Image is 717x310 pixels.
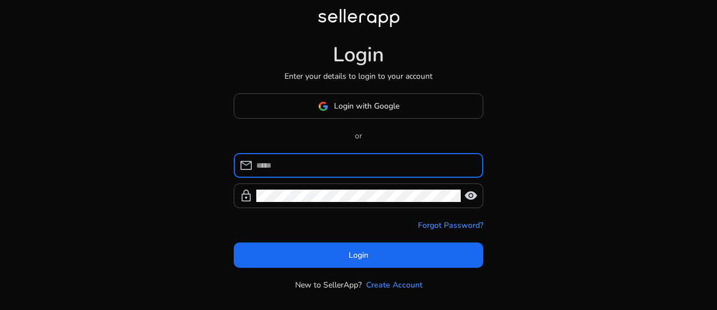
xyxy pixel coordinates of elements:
p: New to SellerApp? [295,279,362,291]
span: lock [239,189,253,203]
button: Login [234,242,483,268]
span: Login [349,249,368,261]
h1: Login [333,43,384,67]
p: or [234,130,483,142]
a: Create Account [366,279,422,291]
button: Login with Google [234,93,483,119]
span: visibility [464,189,478,203]
a: Forgot Password? [418,219,483,231]
span: mail [239,159,253,172]
img: google-logo.svg [318,101,328,111]
p: Enter your details to login to your account [284,70,433,82]
span: Login with Google [334,100,399,112]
